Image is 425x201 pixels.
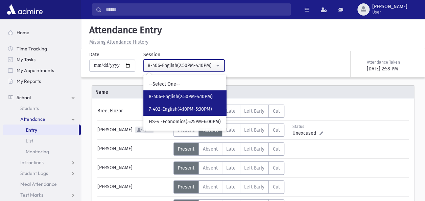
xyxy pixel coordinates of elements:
[3,103,81,114] a: Students
[3,43,81,54] a: Time Tracking
[3,135,81,146] a: List
[149,93,213,100] span: 8-406-English(2:50PM-4:10PM)
[102,3,290,16] input: Search
[244,108,264,114] span: Left Early
[92,89,172,96] span: Name
[94,124,173,137] div: [PERSON_NAME]
[226,146,236,152] span: Late
[173,161,284,175] div: AttTypes
[26,138,33,144] span: List
[89,39,148,45] u: Missing Attendance History
[94,180,173,194] div: [PERSON_NAME]
[20,159,44,165] span: Infractions
[20,192,43,198] span: Test Marks
[149,118,221,125] span: HS-4 -Economics(5:25PM-6:00PM)
[87,39,148,45] a: Missing Attendance History
[173,124,284,137] div: AttTypes
[292,124,323,130] div: Status
[173,142,284,156] div: AttTypes
[3,125,79,135] a: Entry
[5,3,44,16] img: AdmirePro
[143,128,147,132] span: 1
[3,76,81,87] a: My Reports
[273,165,280,171] span: Cut
[17,57,36,63] span: My Tasks
[203,165,218,171] span: Absent
[26,127,37,133] span: Entry
[292,130,319,137] span: Unexcused
[226,127,236,133] span: Late
[149,81,180,88] span: --Select One--
[143,51,160,58] label: Session
[143,60,225,72] button: 8-406-English(2:50PM-4:10PM)
[3,92,81,103] a: School
[244,165,264,171] span: Left Early
[3,157,81,168] a: Infractions
[89,51,99,58] label: Date
[173,180,284,194] div: AttTypes
[3,189,81,200] a: Test Marks
[17,78,41,84] span: My Reports
[203,184,218,190] span: Absent
[20,181,57,187] span: Meal Attendance
[94,161,173,175] div: [PERSON_NAME]
[244,127,264,133] span: Left Early
[20,116,45,122] span: Attendance
[273,108,280,114] span: Cut
[203,146,218,152] span: Absent
[148,62,215,69] div: 8-406-English(2:50PM-4:10PM)
[20,105,39,111] span: Students
[17,94,31,100] span: School
[3,168,81,179] a: Student Logs
[20,170,48,176] span: Student Logs
[17,29,29,36] span: Home
[94,142,173,156] div: [PERSON_NAME]
[372,4,407,9] span: [PERSON_NAME]
[226,108,236,114] span: Late
[273,127,280,133] span: Cut
[87,24,420,36] h5: Attendance Entry
[178,184,194,190] span: Present
[226,165,236,171] span: Late
[26,149,49,155] span: Monitoring
[94,105,173,118] div: Bree, Elozor
[178,146,194,152] span: Present
[3,179,81,189] a: Meal Attendance
[273,146,280,152] span: Cut
[244,146,264,152] span: Left Early
[3,114,81,125] a: Attendance
[178,165,194,171] span: Present
[372,9,407,15] span: User
[3,146,81,157] a: Monitoring
[173,105,284,118] div: AttTypes
[17,67,54,73] span: My Appointments
[3,65,81,76] a: My Appointments
[367,59,416,65] div: Attendance Taken
[367,65,416,72] div: [DATE] 2:58 PM
[149,106,212,113] span: 7-402-English(4:10PM-5:30PM)
[3,27,81,38] a: Home
[3,54,81,65] a: My Tasks
[17,46,47,52] span: Time Tracking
